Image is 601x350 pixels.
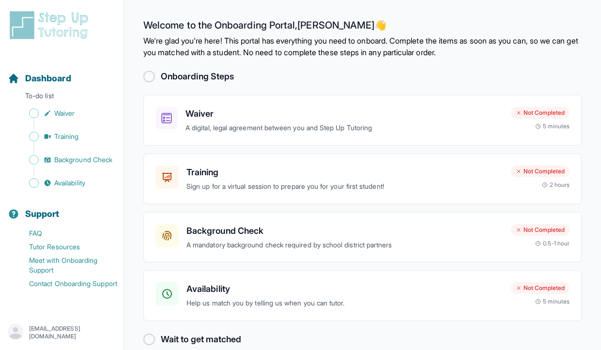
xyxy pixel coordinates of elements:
[8,107,123,120] a: Waiver
[186,166,503,179] h3: Training
[8,240,123,254] a: Tutor Resources
[143,19,582,35] h2: Welcome to the Onboarding Portal, [PERSON_NAME] 👋
[143,270,582,321] a: AvailabilityHelp us match you by telling us when you can tutor.Not Completed5 minutes
[186,282,503,296] h3: Availability
[8,254,123,277] a: Meet with Onboarding Support
[8,153,123,167] a: Background Check
[186,298,503,309] p: Help us match you by telling us when you can tutor.
[535,122,570,130] div: 5 minutes
[143,212,582,263] a: Background CheckA mandatory background check required by school district partnersNot Completed0.5...
[143,35,582,58] p: We're glad you're here! This portal has everything you need to onboard. Complete the items as soo...
[8,227,123,240] a: FAQ
[511,166,570,177] div: Not Completed
[511,282,570,294] div: Not Completed
[4,192,120,225] button: Support
[185,107,503,121] h3: Waiver
[54,178,85,188] span: Availability
[161,333,241,346] h2: Wait to get matched
[186,240,503,251] p: A mandatory background check required by school district partners
[535,298,570,305] div: 5 minutes
[4,91,120,105] p: To-do list
[25,72,71,85] span: Dashboard
[143,95,582,146] a: WaiverA digital, legal agreement between you and Step Up TutoringNot Completed5 minutes
[54,155,112,165] span: Background Check
[25,207,60,221] span: Support
[186,224,503,238] h3: Background Check
[29,325,116,340] p: [EMAIL_ADDRESS][DOMAIN_NAME]
[186,181,503,192] p: Sign up for a virtual session to prepare you for your first student!
[54,108,75,118] span: Waiver
[161,70,234,83] h2: Onboarding Steps
[8,72,71,85] a: Dashboard
[8,130,123,143] a: Training
[511,224,570,236] div: Not Completed
[143,153,582,204] a: TrainingSign up for a virtual session to prepare you for your first student!Not Completed2 hours
[54,132,79,141] span: Training
[8,324,116,341] button: [EMAIL_ADDRESS][DOMAIN_NAME]
[535,240,570,247] div: 0.5-1 hour
[8,176,123,190] a: Availability
[185,122,503,134] p: A digital, legal agreement between you and Step Up Tutoring
[4,56,120,89] button: Dashboard
[8,277,123,290] a: Contact Onboarding Support
[511,107,570,119] div: Not Completed
[8,10,94,41] img: logo
[542,181,570,189] div: 2 hours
